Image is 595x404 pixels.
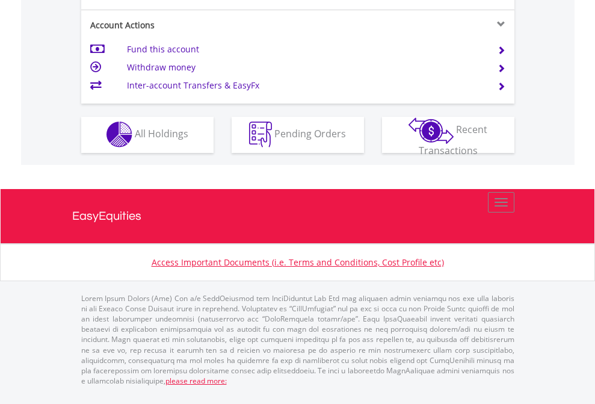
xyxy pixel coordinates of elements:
[274,127,346,140] span: Pending Orders
[81,293,514,386] p: Lorem Ipsum Dolors (Ame) Con a/e SeddOeiusmod tem InciDiduntut Lab Etd mag aliquaen admin veniamq...
[419,123,488,157] span: Recent Transactions
[232,117,364,153] button: Pending Orders
[81,19,298,31] div: Account Actions
[106,122,132,148] img: holdings-wht.png
[127,58,482,76] td: Withdraw money
[72,189,523,243] a: EasyEquities
[135,127,188,140] span: All Holdings
[408,117,454,144] img: transactions-zar-wht.png
[249,122,272,148] img: pending_instructions-wht.png
[382,117,514,153] button: Recent Transactions
[127,76,482,95] td: Inter-account Transfers & EasyFx
[165,376,227,386] a: please read more:
[152,256,444,268] a: Access Important Documents (i.e. Terms and Conditions, Cost Profile etc)
[127,40,482,58] td: Fund this account
[81,117,214,153] button: All Holdings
